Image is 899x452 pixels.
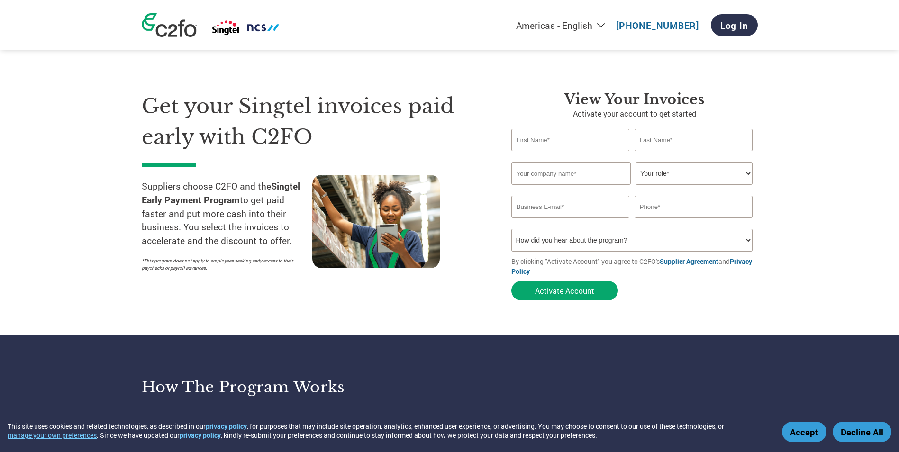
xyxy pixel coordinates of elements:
[211,19,280,37] img: Singtel
[511,256,758,276] p: By clicking "Activate Account" you agree to C2FO's and
[511,186,753,192] div: Invalid company name or company name is too long
[635,219,753,225] div: Inavlid Phone Number
[833,422,891,442] button: Decline All
[8,431,97,440] button: manage your own preferences
[635,152,753,158] div: Invalid last name or last name is too long
[511,281,618,300] button: Activate Account
[511,129,630,151] input: First Name*
[635,129,753,151] input: Last Name*
[660,257,718,266] a: Supplier Agreement
[511,152,630,158] div: Invalid first name or first name is too long
[511,219,630,225] div: Inavlid Email Address
[782,422,826,442] button: Accept
[142,378,438,397] h3: How the program works
[142,180,312,248] p: Suppliers choose C2FO and the to get paid faster and put more cash into their business. You selec...
[616,19,699,31] a: [PHONE_NUMBER]
[711,14,758,36] a: Log In
[511,196,630,218] input: Invalid Email format
[511,91,758,108] h3: View Your Invoices
[635,196,753,218] input: Phone*
[511,108,758,119] p: Activate your account to get started
[206,422,247,431] a: privacy policy
[636,162,753,185] select: Title/Role
[142,91,483,152] h1: Get your Singtel invoices paid early with C2FO
[312,175,440,268] img: supply chain worker
[511,162,631,185] input: Your company name*
[180,431,221,440] a: privacy policy
[8,422,768,440] div: This site uses cookies and related technologies, as described in our , for purposes that may incl...
[142,13,197,37] img: c2fo logo
[511,257,752,276] a: Privacy Policy
[142,257,303,271] p: *This program does not apply to employees seeking early access to their paychecks or payroll adva...
[142,180,300,206] strong: Singtel Early Payment Program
